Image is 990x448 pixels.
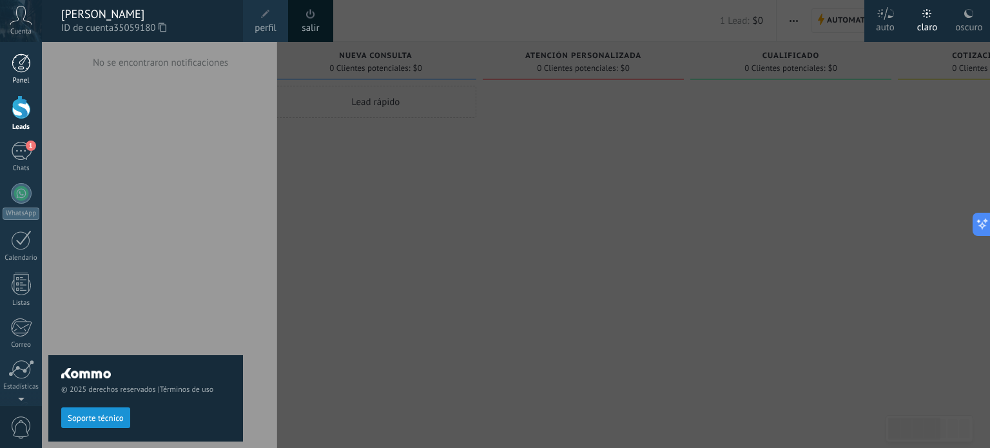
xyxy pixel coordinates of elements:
[61,21,230,35] span: ID de cuenta
[3,123,40,131] div: Leads
[3,208,39,220] div: WhatsApp
[61,413,130,422] a: Soporte técnico
[61,385,230,394] span: © 2025 derechos reservados |
[917,8,938,42] div: claro
[61,7,230,21] div: [PERSON_NAME]
[68,414,124,423] span: Soporte técnico
[61,407,130,428] button: Soporte técnico
[10,28,32,36] span: Cuenta
[113,21,166,35] span: 35059180
[302,21,319,35] a: salir
[160,385,213,394] a: Términos de uso
[3,383,40,391] div: Estadísticas
[955,8,982,42] div: oscuro
[876,8,895,42] div: auto
[3,77,40,85] div: Panel
[26,141,36,151] span: 1
[3,164,40,173] div: Chats
[255,21,276,35] span: perfil
[3,341,40,349] div: Correo
[3,299,40,307] div: Listas
[3,254,40,262] div: Calendario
